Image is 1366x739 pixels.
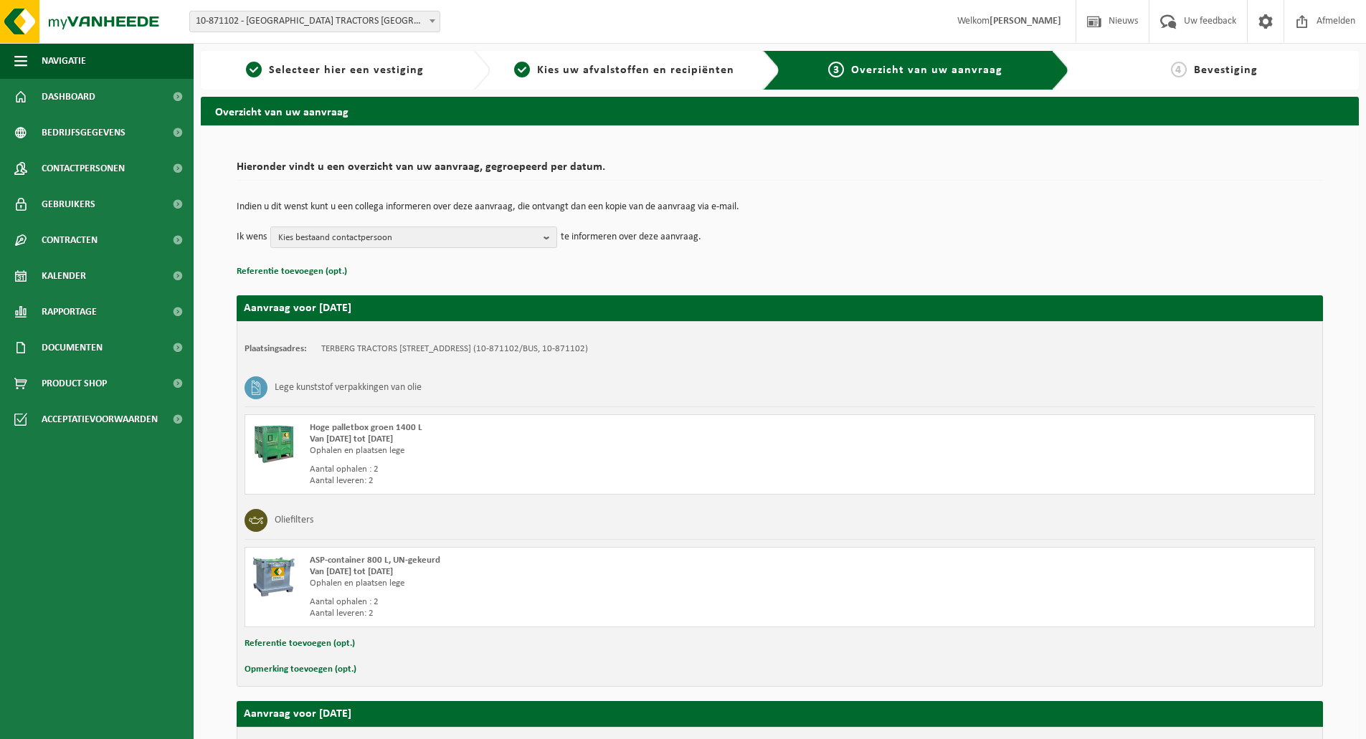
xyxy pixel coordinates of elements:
h3: Lege kunststof verpakkingen van olie [275,376,422,399]
span: 4 [1171,62,1187,77]
span: Navigatie [42,43,86,79]
strong: Van [DATE] tot [DATE] [310,434,393,444]
h2: Hieronder vindt u een overzicht van uw aanvraag, gegroepeerd per datum. [237,161,1323,181]
span: 3 [828,62,844,77]
strong: [PERSON_NAME] [990,16,1061,27]
span: Contactpersonen [42,151,125,186]
p: Indien u dit wenst kunt u een collega informeren over deze aanvraag, die ontvangt dan een kopie v... [237,202,1323,212]
span: Kies uw afvalstoffen en recipiënten [537,65,734,76]
strong: Aanvraag voor [DATE] [244,302,351,314]
div: Aantal leveren: 2 [310,475,838,487]
span: Overzicht van uw aanvraag [851,65,1002,76]
h3: Oliefilters [275,509,313,532]
button: Kies bestaand contactpersoon [270,227,557,248]
img: PB-HB-1400-HPE-GN-01.png [252,422,295,465]
strong: Aanvraag voor [DATE] [244,708,351,720]
a: 1Selecteer hier een vestiging [208,62,462,79]
span: Hoge palletbox groen 1400 L [310,423,422,432]
div: Ophalen en plaatsen lege [310,445,838,457]
span: Selecteer hier een vestiging [269,65,424,76]
span: Acceptatievoorwaarden [42,401,158,437]
div: Aantal ophalen : 2 [310,596,838,608]
strong: Van [DATE] tot [DATE] [310,567,393,576]
span: Contracten [42,222,98,258]
span: Kies bestaand contactpersoon [278,227,538,249]
span: Product Shop [42,366,107,401]
div: Aantal ophalen : 2 [310,464,838,475]
span: 10-871102 - TERBERG TRACTORS BELGIUM - DESTELDONK [190,11,440,32]
button: Opmerking toevoegen (opt.) [245,660,356,679]
span: Bedrijfsgegevens [42,115,125,151]
span: Gebruikers [42,186,95,222]
span: ASP-container 800 L, UN-gekeurd [310,556,440,565]
a: 2Kies uw afvalstoffen en recipiënten [498,62,751,79]
h2: Overzicht van uw aanvraag [201,97,1359,125]
p: te informeren over deze aanvraag. [561,227,701,248]
span: 2 [514,62,530,77]
span: Bevestiging [1194,65,1258,76]
span: Documenten [42,330,103,366]
td: TERBERG TRACTORS [STREET_ADDRESS] (10-871102/BUS, 10-871102) [321,343,588,355]
span: Dashboard [42,79,95,115]
span: 1 [246,62,262,77]
span: Rapportage [42,294,97,330]
span: 10-871102 - TERBERG TRACTORS BELGIUM - DESTELDONK [189,11,440,32]
img: PB-AP-0800-MET-02-01.png [252,555,295,598]
button: Referentie toevoegen (opt.) [245,634,355,653]
div: Ophalen en plaatsen lege [310,578,838,589]
button: Referentie toevoegen (opt.) [237,262,347,281]
p: Ik wens [237,227,267,248]
strong: Plaatsingsadres: [245,344,307,353]
div: Aantal leveren: 2 [310,608,838,619]
span: Kalender [42,258,86,294]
